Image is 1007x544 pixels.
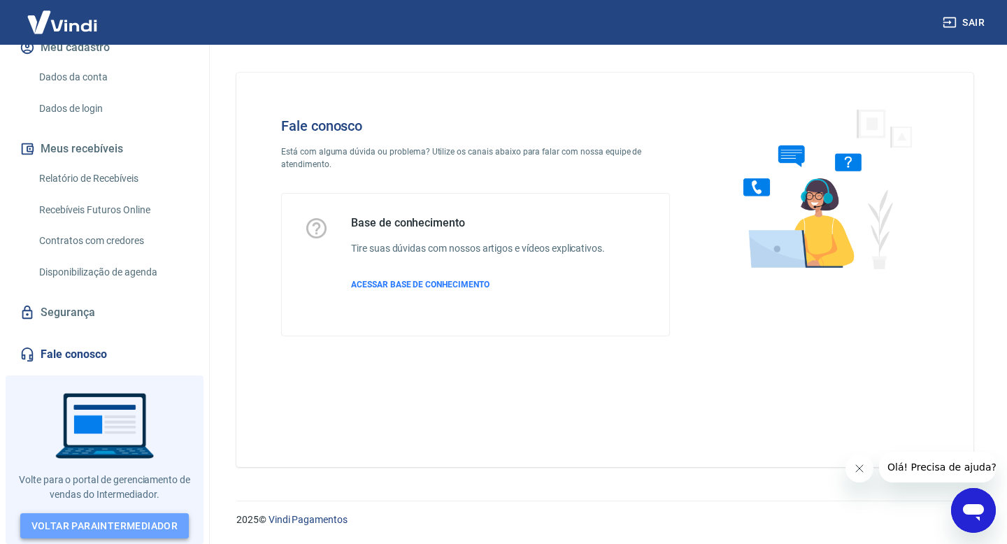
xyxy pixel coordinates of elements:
iframe: Fechar mensagem [845,454,873,482]
a: Recebíveis Futuros Online [34,196,192,224]
a: ACESSAR BASE DE CONHECIMENTO [351,278,605,291]
button: Meus recebíveis [17,134,192,164]
span: ACESSAR BASE DE CONHECIMENTO [351,280,490,289]
a: Voltar paraIntermediador [20,513,190,539]
h5: Base de conhecimento [351,216,605,230]
p: Está com alguma dúvida ou problema? Utilize os canais abaixo para falar com nossa equipe de atend... [281,145,670,171]
img: Fale conosco [715,95,928,282]
img: Vindi [17,1,108,43]
a: Dados de login [34,94,192,123]
a: Segurança [17,297,192,328]
a: Dados da conta [34,63,192,92]
a: Relatório de Recebíveis [34,164,192,193]
iframe: Mensagem da empresa [879,452,996,482]
a: Vindi Pagamentos [269,514,348,525]
p: 2025 © [236,513,973,527]
a: Contratos com credores [34,227,192,255]
button: Meu cadastro [17,32,192,63]
h4: Fale conosco [281,117,670,134]
a: Fale conosco [17,339,192,370]
button: Sair [940,10,990,36]
span: Olá! Precisa de ajuda? [8,10,117,21]
iframe: Botão para abrir a janela de mensagens [951,488,996,533]
a: Disponibilização de agenda [34,258,192,287]
h6: Tire suas dúvidas com nossos artigos e vídeos explicativos. [351,241,605,256]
